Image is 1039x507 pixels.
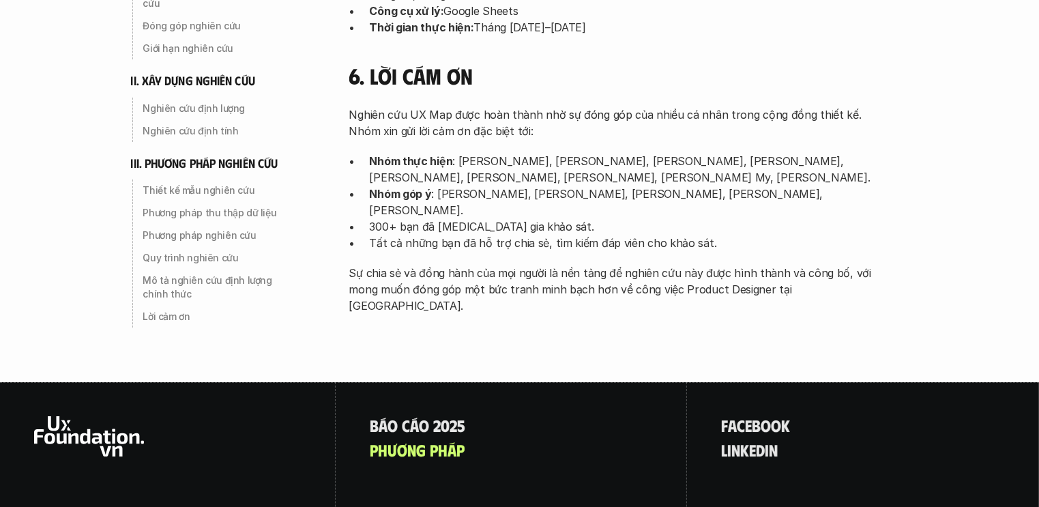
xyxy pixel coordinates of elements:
a: facebook [721,416,790,434]
strong: Thời gian thực hiện: [370,20,474,34]
span: 2 [450,416,457,434]
span: e [745,416,752,434]
span: n [731,441,740,459]
span: c [737,416,745,434]
span: á [379,416,387,434]
h6: iii. phương pháp nghiên cứu [131,155,278,171]
span: n [407,441,416,459]
a: Giới hạn nghiên cứu [131,38,295,59]
span: á [448,441,456,459]
p: Đóng góp nghiên cứu [143,19,289,33]
p: Nghiên cứu định lượng [143,101,289,115]
p: Tất cả những bạn đã hỗ trợ chia sẻ, tìm kiếm đáp viên cho khảo sát. [370,235,881,251]
a: Phương pháp nghiên cứu [131,224,295,246]
span: i [727,441,731,459]
span: o [761,416,771,434]
a: Quy trình nghiên cứu [131,247,295,269]
p: Phương pháp nghiên cứu [143,229,289,242]
a: Phương pháp thu thập dữ liệu [131,202,295,224]
p: 300+ bạn đã [MEDICAL_DATA] gia khảo sát. [370,218,881,235]
p: Thiết kế mẫu nghiên cứu [143,184,289,197]
span: p [430,441,438,459]
span: p [370,441,378,459]
strong: Công cụ xử lý: [370,4,444,18]
p: Nghiên cứu định tính [143,124,289,137]
a: Báocáo2025 [370,416,465,434]
span: a [728,416,737,434]
p: Giới hạn nghiên cứu [143,42,289,55]
span: o [387,416,398,434]
span: g [416,441,426,459]
p: Lời cảm ơn [143,310,289,323]
span: e [749,441,756,459]
p: : [PERSON_NAME], [PERSON_NAME], [PERSON_NAME], [PERSON_NAME], [PERSON_NAME]. [370,186,881,218]
p: Phương pháp thu thập dữ liệu [143,206,289,220]
span: 5 [457,416,465,434]
p: Nghiên cứu UX Map được hoàn thành nhờ sự đóng góp của nhiều cá nhân trong cộng đồng thiết kế. Nhó... [349,106,881,139]
h6: ii. xây dựng nghiên cứu [131,73,255,89]
p: Tháng [DATE]–[DATE] [370,19,881,35]
span: i [765,441,769,459]
span: k [740,441,749,459]
strong: Nhóm thực hiện [370,154,453,168]
span: p [456,441,465,459]
a: phươngpháp [370,441,465,459]
span: o [419,416,429,434]
a: linkedin [721,441,778,459]
a: Mô tả nghiên cứu định lượng chính thức [131,270,295,305]
h4: 6. Lời cám ơn [349,63,881,89]
span: B [370,416,379,434]
span: ơ [397,441,407,459]
span: o [771,416,781,434]
span: h [438,441,448,459]
p: Sự chia sẻ và đồng hành của mọi người là nền tảng để nghiên cứu này được hình thành và công bố, v... [349,265,881,314]
strong: Nhóm góp ý [370,187,432,201]
p: : [PERSON_NAME], [PERSON_NAME], [PERSON_NAME], [PERSON_NAME], [PERSON_NAME], [PERSON_NAME], [PERS... [370,153,881,186]
span: n [769,441,778,459]
span: d [756,441,765,459]
span: á [410,416,419,434]
span: 2 [433,416,441,434]
span: ư [387,441,397,459]
span: k [781,416,790,434]
p: Mô tả nghiên cứu định lượng chính thức [143,274,289,301]
a: Đóng góp nghiên cứu [131,15,295,37]
span: h [378,441,387,459]
span: b [752,416,761,434]
a: Nghiên cứu định lượng [131,97,295,119]
span: l [721,441,727,459]
p: Quy trình nghiên cứu [143,251,289,265]
a: Thiết kế mẫu nghiên cứu [131,179,295,201]
span: c [402,416,410,434]
span: f [721,416,728,434]
p: Google Sheets [370,3,881,19]
a: Nghiên cứu định tính [131,119,295,141]
span: 0 [441,416,450,434]
a: Lời cảm ơn [131,306,295,328]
